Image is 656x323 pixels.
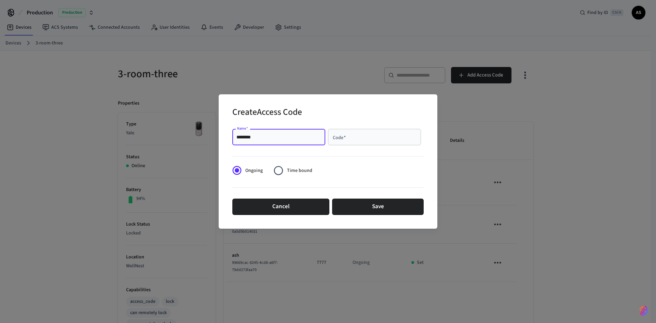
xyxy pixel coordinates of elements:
[237,126,248,131] label: Name
[332,199,424,215] button: Save
[245,167,263,174] span: Ongoing
[232,199,329,215] button: Cancel
[287,167,312,174] span: Time bound
[640,305,648,316] img: SeamLogoGradient.69752ec5.svg
[232,103,302,123] h2: Create Access Code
